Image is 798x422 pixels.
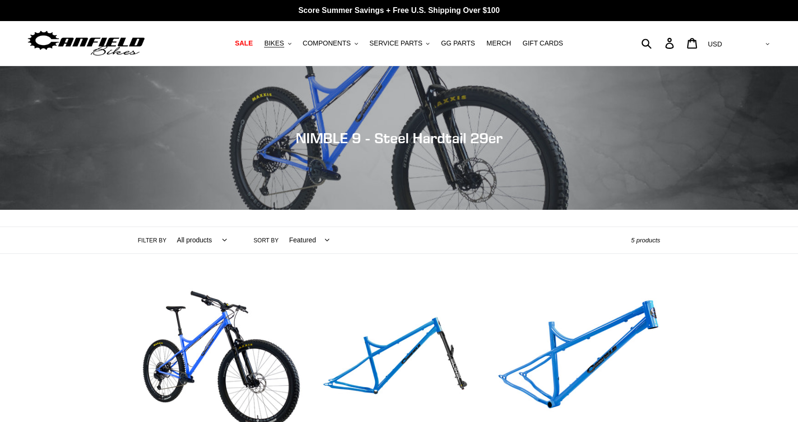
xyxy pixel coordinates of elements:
[303,39,351,47] span: COMPONENTS
[259,37,296,50] button: BIKES
[365,37,434,50] button: SERVICE PARTS
[298,37,363,50] button: COMPONENTS
[26,28,146,58] img: Canfield Bikes
[441,39,475,47] span: GG PARTS
[486,39,511,47] span: MERCH
[370,39,422,47] span: SERVICE PARTS
[296,129,503,147] span: NIMBLE 9 - Steel Hardtail 29er
[647,33,671,54] input: Search
[230,37,257,50] a: SALE
[518,37,568,50] a: GIFT CARDS
[235,39,253,47] span: SALE
[138,236,167,245] label: Filter by
[264,39,284,47] span: BIKES
[482,37,516,50] a: MERCH
[522,39,563,47] span: GIFT CARDS
[254,236,278,245] label: Sort by
[436,37,480,50] a: GG PARTS
[631,237,660,244] span: 5 products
